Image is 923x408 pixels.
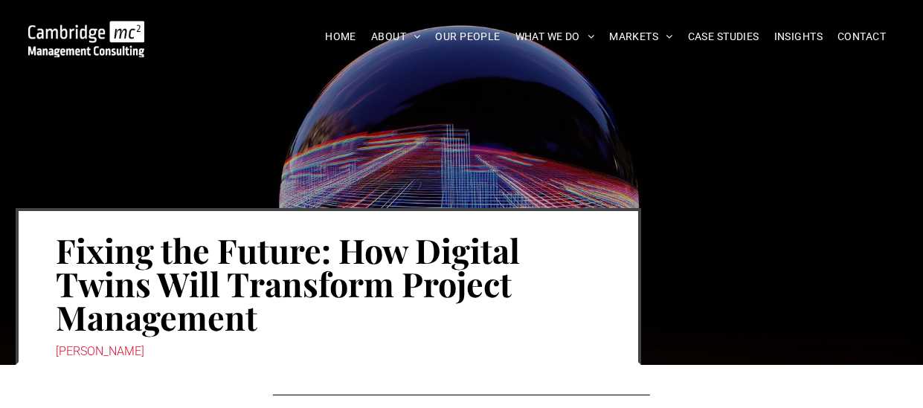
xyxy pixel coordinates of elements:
[28,23,145,39] a: Your Business Transformed | Cambridge Management Consulting
[767,25,830,48] a: INSIGHTS
[56,232,601,335] h1: Fixing the Future: How Digital Twins Will Transform Project Management
[28,21,145,57] img: Go to Homepage
[318,25,364,48] a: HOME
[602,25,680,48] a: MARKETS
[428,25,507,48] a: OUR PEOPLE
[364,25,428,48] a: ABOUT
[830,25,893,48] a: CONTACT
[508,25,602,48] a: WHAT WE DO
[56,341,601,362] div: [PERSON_NAME]
[681,25,767,48] a: CASE STUDIES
